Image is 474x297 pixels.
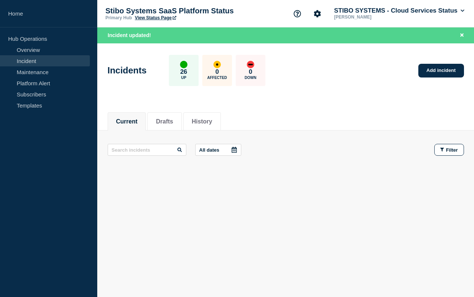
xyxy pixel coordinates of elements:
div: up [180,61,187,68]
p: Stibo Systems SaaS Platform Status [105,7,254,15]
button: Filter [434,144,464,156]
button: Close banner [457,31,467,40]
a: Add incident [418,64,464,77]
button: Drafts [156,118,173,125]
p: Primary Hub [105,15,132,20]
p: All dates [199,147,219,153]
p: 26 [180,68,187,76]
div: down [247,61,254,68]
span: Incident updated! [108,32,151,38]
input: Search incidents [108,144,186,156]
button: STIBO SYSTEMS - Cloud Services Status [333,7,466,14]
a: View Status Page [135,15,176,20]
p: Down [245,76,256,80]
p: [PERSON_NAME] [333,14,410,20]
button: Current [116,118,138,125]
p: 0 [249,68,252,76]
div: affected [213,61,221,68]
p: Affected [207,76,227,80]
button: History [192,118,212,125]
button: Account settings [310,6,325,22]
span: Filter [446,147,458,153]
button: All dates [195,144,241,156]
p: 0 [215,68,219,76]
button: Support [290,6,305,22]
h1: Incidents [108,65,147,76]
p: Up [181,76,186,80]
